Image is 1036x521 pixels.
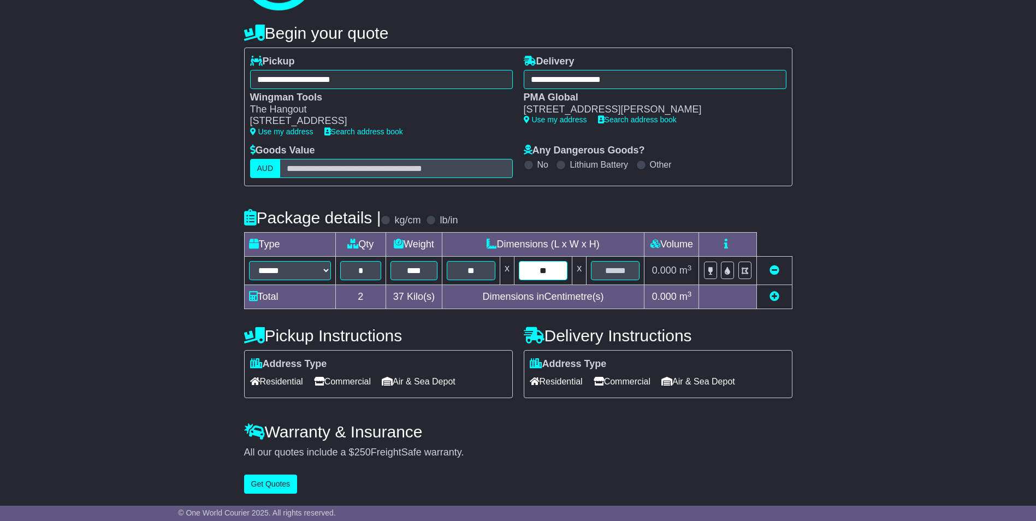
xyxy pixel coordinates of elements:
[324,127,403,136] a: Search address book
[250,92,502,104] div: Wingman Tools
[769,291,779,302] a: Add new item
[524,56,575,68] label: Delivery
[335,233,386,257] td: Qty
[250,145,315,157] label: Goods Value
[650,159,672,170] label: Other
[652,265,677,276] span: 0.000
[524,104,775,116] div: [STREET_ADDRESS][PERSON_NAME]
[335,285,386,309] td: 2
[530,373,583,390] span: Residential
[394,215,421,227] label: kg/cm
[244,475,298,494] button: Get Quotes
[250,358,327,370] label: Address Type
[769,265,779,276] a: Remove this item
[442,285,644,309] td: Dimensions in Centimetre(s)
[244,24,792,42] h4: Begin your quote
[386,285,442,309] td: Kilo(s)
[442,233,644,257] td: Dimensions (L x W x H)
[244,423,792,441] h4: Warranty & Insurance
[250,56,295,68] label: Pickup
[570,159,628,170] label: Lithium Battery
[688,290,692,298] sup: 3
[250,159,281,178] label: AUD
[537,159,548,170] label: No
[594,373,650,390] span: Commercial
[572,257,587,285] td: x
[688,264,692,272] sup: 3
[244,209,381,227] h4: Package details |
[244,327,513,345] h4: Pickup Instructions
[679,291,692,302] span: m
[244,447,792,459] div: All our quotes include a $ FreightSafe warranty.
[530,358,607,370] label: Address Type
[393,291,404,302] span: 37
[250,127,313,136] a: Use my address
[244,233,335,257] td: Type
[354,447,371,458] span: 250
[250,373,303,390] span: Residential
[644,233,699,257] td: Volume
[500,257,514,285] td: x
[524,327,792,345] h4: Delivery Instructions
[598,115,677,124] a: Search address book
[524,92,775,104] div: PMA Global
[382,373,455,390] span: Air & Sea Depot
[679,265,692,276] span: m
[178,508,336,517] span: © One World Courier 2025. All rights reserved.
[386,233,442,257] td: Weight
[440,215,458,227] label: lb/in
[652,291,677,302] span: 0.000
[250,115,502,127] div: [STREET_ADDRESS]
[250,104,502,116] div: The Hangout
[314,373,371,390] span: Commercial
[661,373,735,390] span: Air & Sea Depot
[524,115,587,124] a: Use my address
[244,285,335,309] td: Total
[524,145,645,157] label: Any Dangerous Goods?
